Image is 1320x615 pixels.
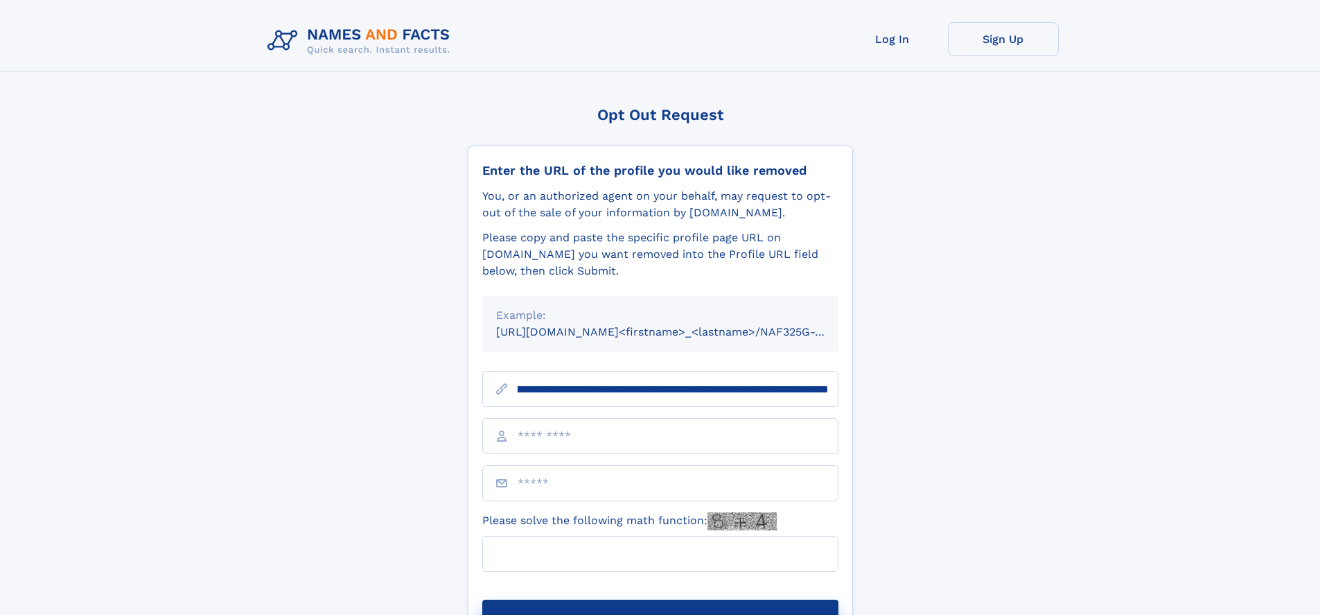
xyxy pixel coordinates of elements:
[948,22,1059,56] a: Sign Up
[482,163,838,178] div: Enter the URL of the profile you would like removed
[496,325,865,338] small: [URL][DOMAIN_NAME]<firstname>_<lastname>/NAF325G-xxxxxxxx
[262,22,461,60] img: Logo Names and Facts
[482,229,838,279] div: Please copy and paste the specific profile page URL on [DOMAIN_NAME] you want removed into the Pr...
[837,22,948,56] a: Log In
[482,188,838,221] div: You, or an authorized agent on your behalf, may request to opt-out of the sale of your informatio...
[496,307,825,324] div: Example:
[482,512,777,530] label: Please solve the following math function:
[468,106,853,123] div: Opt Out Request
